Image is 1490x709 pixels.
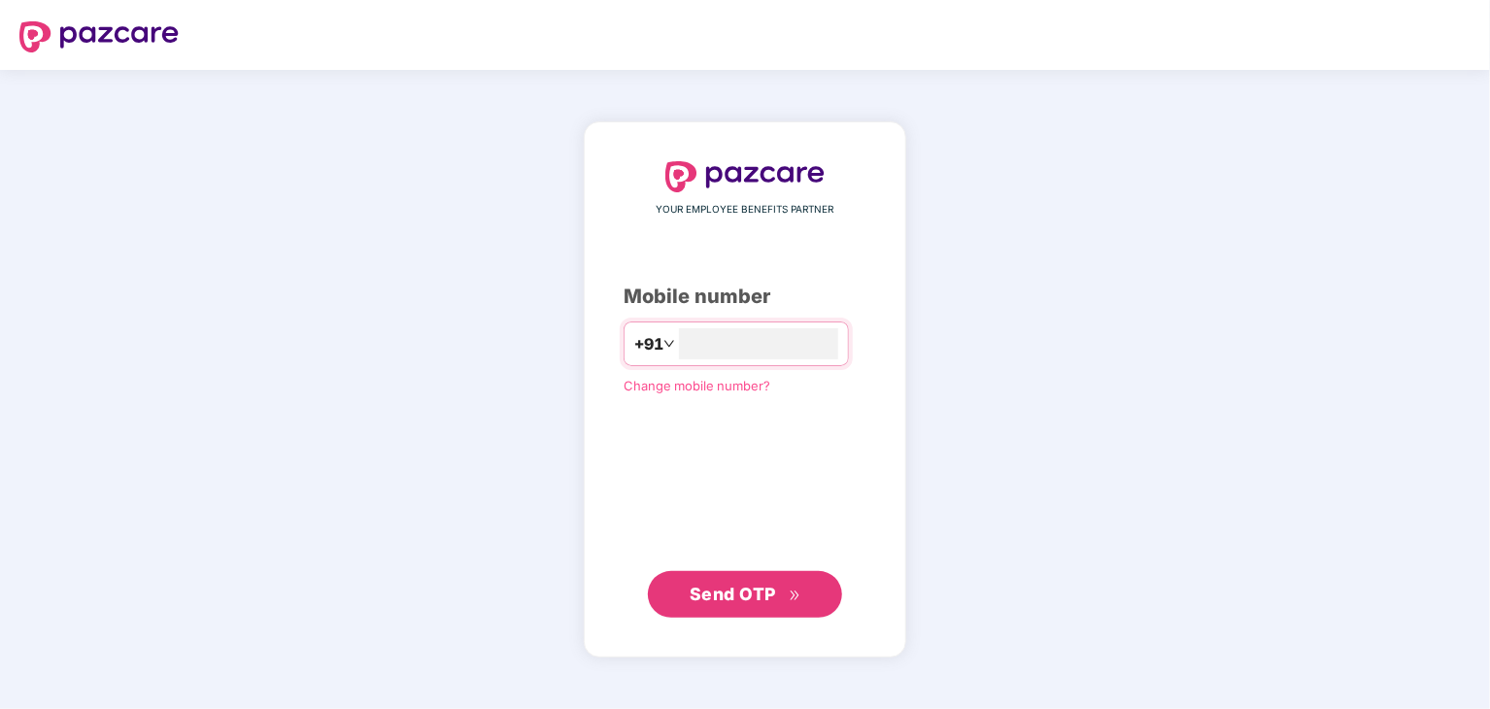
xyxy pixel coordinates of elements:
[19,21,179,52] img: logo
[624,378,770,393] a: Change mobile number?
[648,571,842,618] button: Send OTPdouble-right
[634,332,663,356] span: +91
[624,282,866,312] div: Mobile number
[789,590,801,602] span: double-right
[663,338,675,350] span: down
[657,202,834,218] span: YOUR EMPLOYEE BENEFITS PARTNER
[665,161,825,192] img: logo
[690,584,776,604] span: Send OTP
